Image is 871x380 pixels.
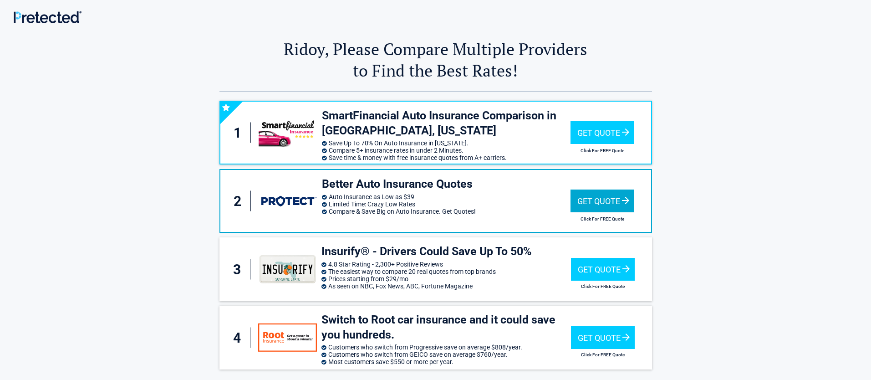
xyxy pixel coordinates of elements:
img: insurify's logo [258,255,317,283]
li: Customers who switch from Progressive save on average $808/year. [321,344,571,351]
div: Get Quote [571,326,635,349]
div: 2 [229,191,251,211]
h3: Insurify® - Drivers Could Save Up To 50% [321,244,571,259]
div: Get Quote [571,258,635,281]
li: Compare & Save Big on Auto Insurance. Get Quotes! [322,208,570,215]
h2: Click For FREE Quote [570,148,634,153]
h2: Ridoy, Please Compare Multiple Providers to Find the Best Rates! [219,38,652,81]
div: 3 [229,259,250,280]
img: protect's logo [259,187,317,215]
div: Get Quote [570,190,634,212]
li: Save time & money with free insurance quotes from A+ carriers. [322,154,570,161]
img: Main Logo [14,11,81,23]
h2: Click For FREE Quote [570,216,634,221]
img: root's logo [258,324,317,352]
img: smartfinancial's logo [259,118,317,147]
li: Limited Time: Crazy Low Rates [322,200,570,208]
li: Most customers save $550 or more per year. [321,358,571,365]
div: Get Quote [570,121,634,144]
li: Prices starting from $29/mo [321,275,571,282]
div: 1 [229,123,251,143]
li: Compare 5+ insurance rates in under 2 Minutes. [322,147,570,154]
h2: Click For FREE Quote [571,284,635,289]
li: The easiest way to compare 20 real quotes from top brands [321,268,571,275]
li: As seen on NBC, Fox News, ABC, Fortune Magazine [321,282,571,290]
h3: Better Auto Insurance Quotes [322,177,570,192]
li: Customers who switch from GEICO save on average $760/year. [321,351,571,358]
h2: Click For FREE Quote [571,352,635,357]
li: Save Up To 70% On Auto Insurance in [US_STATE]. [322,139,570,147]
h3: SmartFinancial Auto Insurance Comparison in [GEOGRAPHIC_DATA], [US_STATE] [322,108,570,138]
h3: Switch to Root car insurance and it could save you hundreds. [321,313,571,342]
li: Auto Insurance as Low as $39 [322,193,570,200]
li: 4.8 Star Rating - 2,300+ Positive Reviews [321,261,571,268]
div: 4 [229,328,250,348]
